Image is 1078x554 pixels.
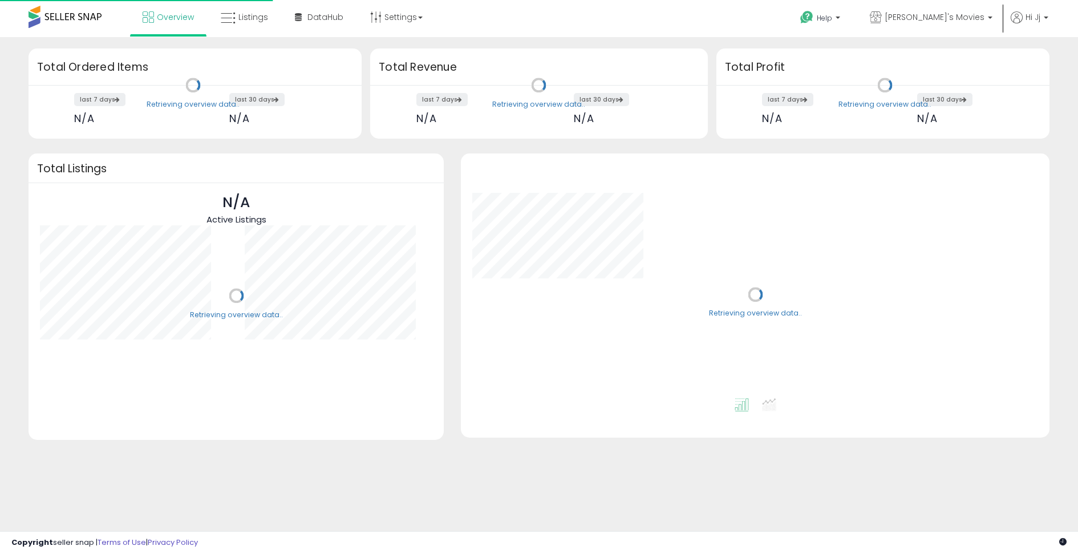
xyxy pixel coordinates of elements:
[838,99,931,110] div: Retrieving overview data..
[817,13,832,23] span: Help
[492,99,585,110] div: Retrieving overview data..
[147,99,240,110] div: Retrieving overview data..
[157,11,194,23] span: Overview
[800,10,814,25] i: Get Help
[307,11,343,23] span: DataHub
[1011,11,1048,37] a: Hi Jj
[190,310,283,320] div: Retrieving overview data..
[1026,11,1040,23] span: Hi Jj
[709,309,802,319] div: Retrieving overview data..
[885,11,984,23] span: [PERSON_NAME]'s Movies
[238,11,268,23] span: Listings
[791,2,852,37] a: Help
